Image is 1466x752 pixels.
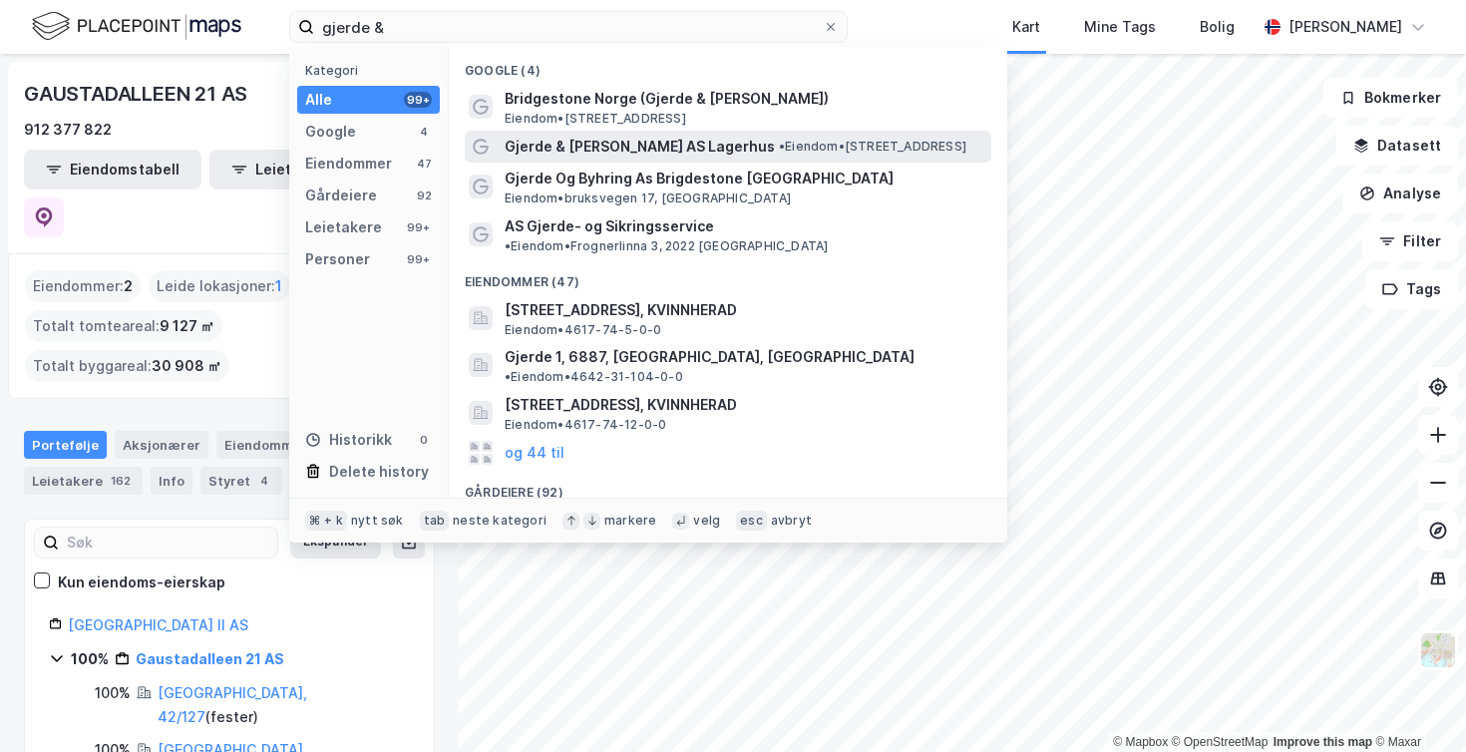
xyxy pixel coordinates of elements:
a: [GEOGRAPHIC_DATA] II AS [68,616,248,633]
input: Søk på adresse, matrikkel, gårdeiere, leietakere eller personer [314,12,823,42]
div: Kart [1012,15,1040,39]
span: Eiendom • Frognerlinna 3, 2022 [GEOGRAPHIC_DATA] [505,238,828,254]
div: avbryt [771,513,812,529]
span: Gjerde & [PERSON_NAME] AS Lagerhus [505,135,775,159]
div: Bolig [1200,15,1235,39]
div: Personer [305,247,370,271]
div: Google (4) [449,47,1007,83]
div: Styret [200,467,282,495]
input: Søk [59,528,277,558]
div: Kun eiendoms-eierskap [58,570,225,594]
span: Eiendom • bruksvegen 17, [GEOGRAPHIC_DATA] [505,190,791,206]
iframe: Chat Widget [1366,656,1466,752]
a: OpenStreetMap [1172,735,1269,749]
span: 2 [124,274,133,298]
div: Aksjonærer [115,431,208,459]
div: velg [693,513,720,529]
div: Totalt byggareal : [25,350,229,382]
div: Kategori [305,63,440,78]
div: Portefølje [24,431,107,459]
div: Historikk [305,428,392,452]
div: 912 377 822 [24,118,112,142]
button: Analyse [1342,174,1458,213]
a: Improve this map [1274,735,1372,749]
div: Mine Tags [1084,15,1156,39]
div: Eiendommer (47) [449,258,1007,294]
img: Z [1419,631,1457,669]
div: Alle [305,88,332,112]
div: 99+ [404,92,432,108]
span: [STREET_ADDRESS], KVINNHERAD [505,393,983,417]
div: 99+ [404,251,432,267]
span: Eiendom • 4617-74-5-0-0 [505,322,661,338]
div: ⌘ + k [305,511,347,531]
div: neste kategori [453,513,547,529]
span: 1 [275,274,282,298]
div: Delete history [329,460,429,484]
div: Gårdeiere [305,184,377,207]
span: Gjerde 1, 6887, [GEOGRAPHIC_DATA], [GEOGRAPHIC_DATA] [505,345,915,369]
a: [GEOGRAPHIC_DATA], 42/127 [158,684,307,725]
div: 4 [416,124,432,140]
button: Leietakertabell [209,150,387,189]
div: 47 [416,156,432,172]
div: 100% [71,647,109,671]
span: 9 127 ㎡ [160,314,214,338]
div: Leietakere [24,467,143,495]
div: tab [420,511,450,531]
div: Eiendommer : [25,270,141,302]
span: • [505,238,511,253]
span: Eiendom • 4617-74-12-0-0 [505,417,666,433]
a: Mapbox [1113,735,1168,749]
div: Google [305,120,356,144]
div: 162 [107,471,135,491]
div: Eiendommer [216,431,339,459]
span: 30 908 ㎡ [152,354,221,378]
a: Gaustadalleen 21 AS [136,650,284,667]
span: Eiendom • 4642-31-104-0-0 [505,369,683,385]
button: Datasett [1336,126,1458,166]
div: Info [151,467,192,495]
div: Leide lokasjoner : [149,270,290,302]
div: esc [736,511,767,531]
div: 99+ [404,219,432,235]
span: Bridgestone Norge (Gjerde & [PERSON_NAME]) [505,87,983,111]
div: Eiendommer [305,152,392,176]
span: Eiendom • [STREET_ADDRESS] [505,111,686,127]
div: 100% [95,681,131,705]
div: Gårdeiere (92) [449,469,1007,505]
button: Filter [1362,221,1458,261]
span: • [779,139,785,154]
span: Eiendom • [STREET_ADDRESS] [779,139,966,155]
span: AS Gjerde- og Sikringsservice [505,214,714,238]
div: 0 [416,432,432,448]
div: nytt søk [351,513,404,529]
div: GAUSTADALLEEN 21 AS [24,78,251,110]
button: Tags [1365,269,1458,309]
img: logo.f888ab2527a4732fd821a326f86c7f29.svg [32,9,241,44]
div: 4 [254,471,274,491]
div: ( fester ) [158,681,410,729]
span: • [505,369,511,384]
div: [PERSON_NAME] [1288,15,1402,39]
button: og 44 til [505,441,564,465]
button: Bokmerker [1323,78,1458,118]
div: Totalt tomteareal : [25,310,222,342]
div: markere [604,513,656,529]
div: Kontrollprogram for chat [1366,656,1466,752]
button: Eiendomstabell [24,150,201,189]
span: [STREET_ADDRESS], KVINNHERAD [505,298,983,322]
div: 92 [416,188,432,203]
span: Gjerde Og Byhring As Brigdestone [GEOGRAPHIC_DATA] [505,167,983,190]
div: Leietakere [305,215,382,239]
